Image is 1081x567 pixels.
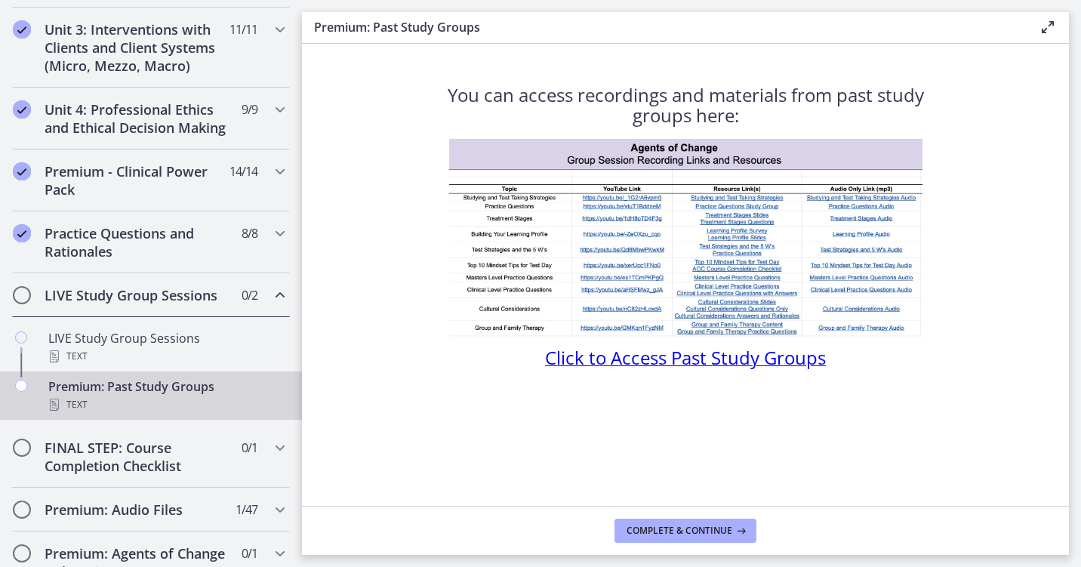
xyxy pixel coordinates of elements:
span: 11 / 11 [229,20,257,39]
span: You can access recordings and materials from past study groups here: [448,82,924,128]
i: Completed [13,20,31,39]
span: 0 / 2 [242,286,257,304]
button: Complete & continue [614,519,756,543]
div: Text [48,396,284,414]
h2: Premium: Audio Files [45,501,229,519]
h2: LIVE Study Group Sessions [45,286,229,304]
div: LIVE Study Group Sessions [48,329,284,365]
h2: Unit 3: Interventions with Clients and Client Systems (Micro, Mezzo, Macro) [45,20,229,75]
h2: Premium - Clinical Power Pack [45,162,229,199]
span: 9 / 9 [242,100,257,119]
i: Completed [13,224,31,242]
span: 0 / 1 [242,439,257,457]
div: Premium: Past Study Groups [48,377,284,414]
h3: Premium: Past Study Groups [314,18,1015,36]
span: 8 / 8 [242,224,257,242]
h2: Practice Questions and Rationales [45,224,229,260]
div: Text [48,347,284,365]
h2: FINAL STEP: Course Completion Checklist [45,439,229,475]
h2: Unit 4: Professional Ethics and Ethical Decision Making [45,100,229,137]
span: Click to Access Past Study Groups [545,345,826,370]
span: 0 / 1 [242,544,257,562]
span: Complete & continue [627,525,732,537]
i: Completed [13,100,31,119]
span: 14 / 14 [229,162,257,180]
i: Completed [13,162,31,180]
a: Click to Access Past Study Groups [545,352,826,368]
img: 1734296182395.jpeg [449,139,922,337]
span: 1 / 47 [236,501,257,519]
